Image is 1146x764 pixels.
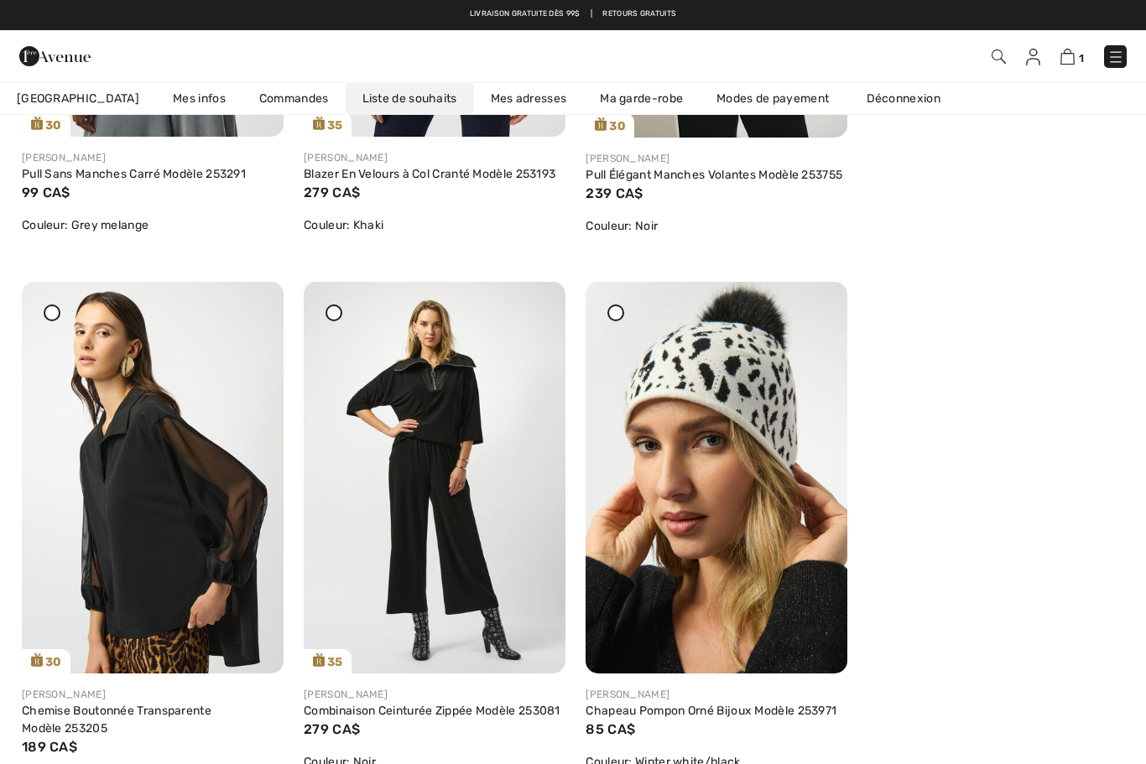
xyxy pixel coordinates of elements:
a: Retours gratuits [602,8,676,20]
img: Menu [1107,49,1124,65]
div: [PERSON_NAME] [586,687,847,702]
a: 1 [1060,46,1084,66]
a: Ma garde-robe [583,83,700,114]
div: [PERSON_NAME] [304,150,565,165]
a: Mes infos [156,83,242,114]
a: Commandes [242,83,346,114]
a: 30 [22,282,284,674]
div: Couleur: Khaki [304,216,565,234]
span: 85 CA$ [586,721,635,737]
img: joseph-ribkoff-tops-black_253205_3_d86b_search.jpg [22,282,284,674]
span: 279 CA$ [304,721,360,737]
a: Chapeau Pompon Orné Bijoux Modèle 253971 [586,704,836,718]
a: Livraison gratuite dès 99$ [470,8,581,20]
span: 99 CA$ [22,185,70,200]
a: 1ère Avenue [19,47,91,63]
div: [PERSON_NAME] [586,151,847,166]
a: Chemise Boutonnée Transparente Modèle 253205 [22,704,211,735]
span: 239 CA$ [586,185,643,201]
div: [PERSON_NAME] [22,150,284,165]
span: 189 CA$ [22,739,77,755]
span: 279 CA$ [304,185,360,200]
a: Liste de souhaits [346,83,474,114]
a: Pull Sans Manches Carré Modèle 253291 [22,167,246,181]
img: Recherche [992,49,1006,64]
img: joseph-ribkoff-accessories-winter-white-black_253971_1_e048_search.jpg [586,282,847,674]
a: Combinaison Ceinturée Zippée Modèle 253081 [304,704,560,718]
span: | [591,8,592,20]
div: Couleur: Noir [586,217,847,235]
a: Blazer En Velours à Col Cranté Modèle 253193 [304,167,555,181]
img: joseph-ribkoff-dresses-jumpsuits-black_253081_5_ae2d_search.jpg [304,282,565,674]
a: Déconnexion [850,83,974,114]
a: Pull Élégant Manches Volantes Modèle 253755 [586,168,842,182]
a: Modes de payement [700,83,846,114]
img: 1ère Avenue [19,39,91,73]
img: Panier d'achat [1060,49,1075,65]
div: [PERSON_NAME] [22,687,284,702]
span: [GEOGRAPHIC_DATA] [17,90,139,107]
div: Couleur: Grey melange [22,216,284,234]
img: Mes infos [1026,49,1040,65]
a: 35 [304,282,565,674]
a: Mes adresses [474,83,584,114]
span: 1 [1079,52,1084,65]
div: [PERSON_NAME] [304,687,565,702]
